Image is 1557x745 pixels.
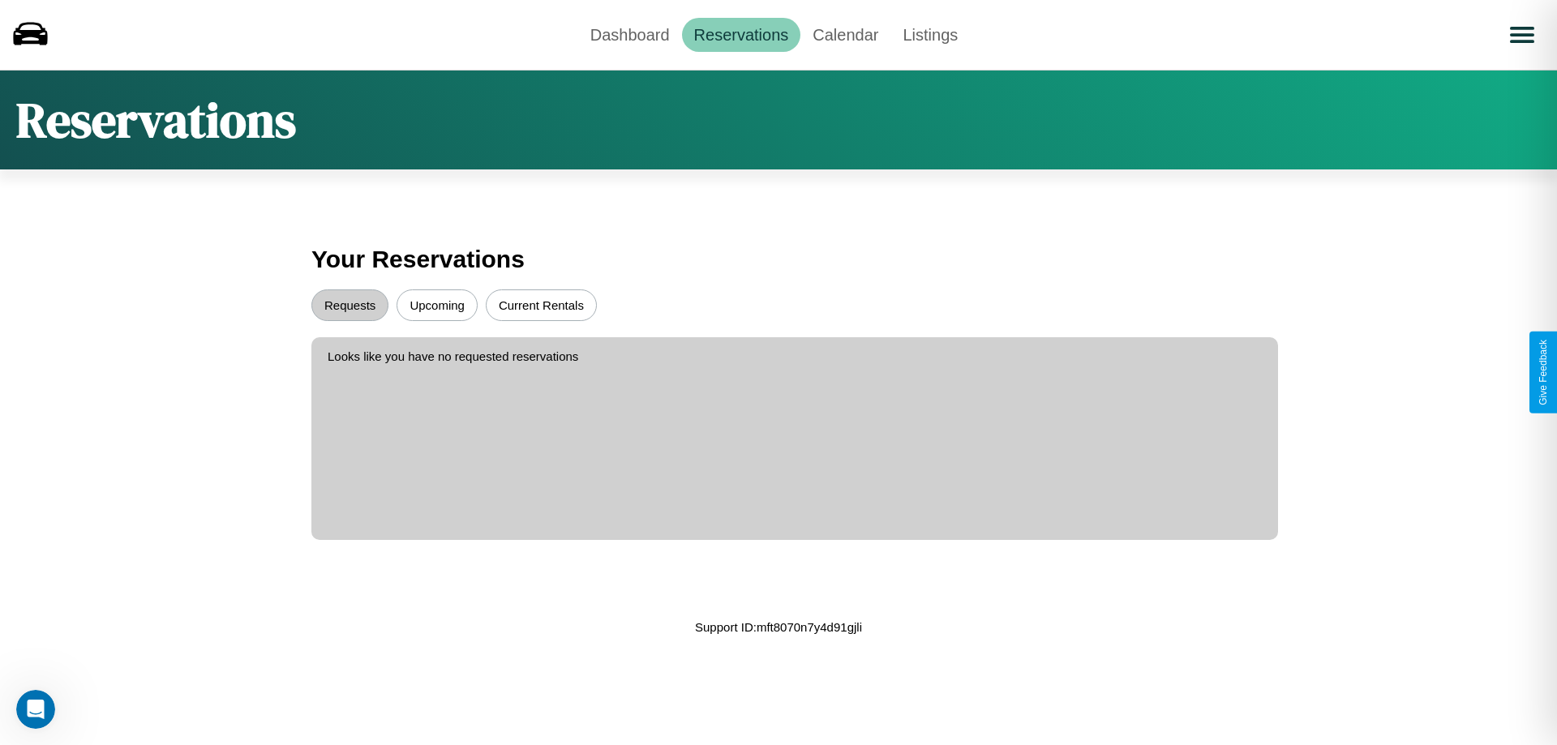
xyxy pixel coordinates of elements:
[328,345,1262,367] p: Looks like you have no requested reservations
[311,238,1246,281] h3: Your Reservations
[578,18,682,52] a: Dashboard
[682,18,801,52] a: Reservations
[16,690,55,729] iframe: Intercom live chat
[1538,340,1549,405] div: Give Feedback
[890,18,970,52] a: Listings
[16,87,296,153] h1: Reservations
[486,289,597,321] button: Current Rentals
[800,18,890,52] a: Calendar
[695,616,862,638] p: Support ID: mft8070n7y4d91gjli
[397,289,478,321] button: Upcoming
[1499,12,1545,58] button: Open menu
[311,289,388,321] button: Requests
